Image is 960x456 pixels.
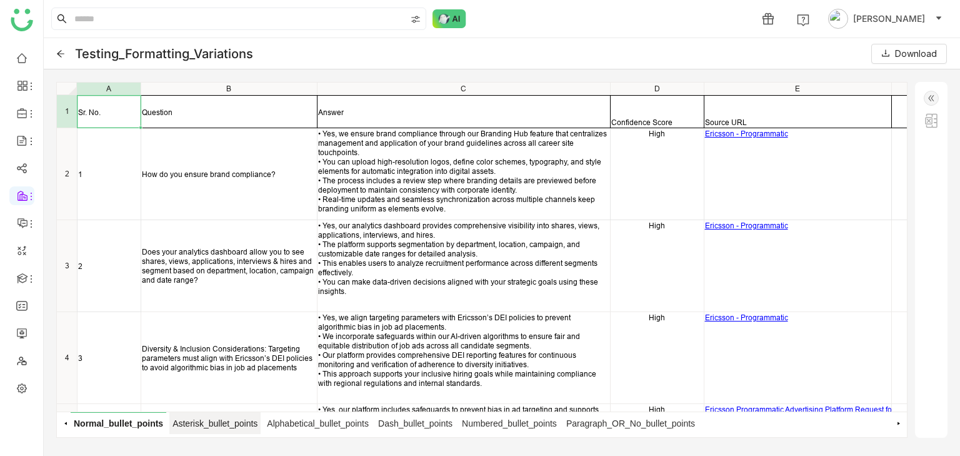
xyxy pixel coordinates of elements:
img: search-type.svg [411,14,421,24]
img: help.svg [797,14,809,26]
div: Testing_Formatting_Variations [75,46,253,61]
span: Alphabetical_bullet_points [264,412,372,434]
button: [PERSON_NAME] [826,9,945,29]
button: Download [871,44,947,64]
span: Dash_bullet_points [375,412,456,434]
img: logo [11,9,33,31]
img: excel.svg [924,113,939,128]
span: [PERSON_NAME] [853,12,925,26]
span: Normal_bullet_points [71,412,166,434]
img: avatar [828,9,848,29]
img: ask-buddy-normal.svg [432,9,466,28]
span: Asterisk_bullet_points [169,412,261,434]
span: Paragraph_OR_No_bullet_points [563,412,698,434]
span: Download [895,47,937,61]
span: Numbered_bullet_points [459,412,560,434]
